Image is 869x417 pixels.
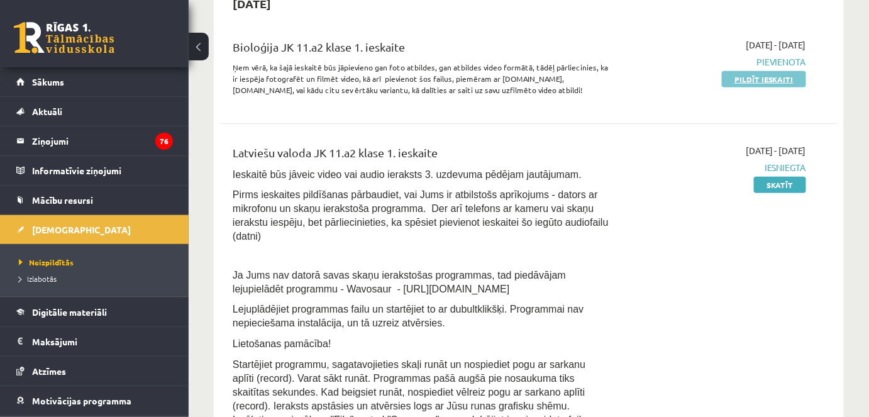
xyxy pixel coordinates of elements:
a: Pildīt ieskaiti [722,71,806,87]
a: Rīgas 1. Tālmācības vidusskola [14,22,114,53]
i: 76 [155,133,173,150]
a: Informatīvie ziņojumi [16,156,173,185]
a: Digitālie materiāli [16,297,173,326]
span: [DATE] - [DATE] [746,144,806,157]
span: Digitālie materiāli [32,306,107,318]
p: Ņem vērā, ka šajā ieskaitē būs jāpievieno gan foto atbildes, gan atbildes video formātā, tādēļ pā... [233,62,609,96]
a: Motivācijas programma [16,386,173,415]
span: Lejuplādējiet programmas failu un startējiet to ar dubultklikšķi. Programmai nav nepieciešama ins... [233,304,584,328]
span: [DATE] - [DATE] [746,38,806,52]
span: Lietošanas pamācība! [233,338,331,349]
a: Izlabotās [19,273,176,284]
span: Iesniegta [628,161,806,174]
a: Neizpildītās [19,257,176,268]
span: Sākums [32,76,64,87]
span: Pirms ieskaites pildīšanas pārbaudiet, vai Jums ir atbilstošs aprīkojums - dators ar mikrofonu un... [233,189,609,242]
legend: Ziņojumi [32,126,173,155]
a: Mācību resursi [16,186,173,214]
span: Ieskaitē būs jāveic video vai audio ieraksts 3. uzdevuma pēdējam jautājumam. [233,169,582,180]
span: Atzīmes [32,365,66,377]
a: Sākums [16,67,173,96]
span: Pievienota [628,55,806,69]
span: Motivācijas programma [32,395,131,406]
span: Aktuāli [32,106,62,117]
legend: Maksājumi [32,327,173,356]
a: Skatīt [754,177,806,193]
span: Izlabotās [19,274,57,284]
div: Latviešu valoda JK 11.a2 klase 1. ieskaite [233,144,609,167]
a: Aktuāli [16,97,173,126]
a: Atzīmes [16,357,173,386]
a: Ziņojumi76 [16,126,173,155]
div: Bioloģija JK 11.a2 klase 1. ieskaite [233,38,609,62]
span: Mācību resursi [32,194,93,206]
span: Ja Jums nav datorā savas skaņu ierakstošas programmas, tad piedāvājam lejupielādēt programmu - Wa... [233,270,566,294]
legend: Informatīvie ziņojumi [32,156,173,185]
a: Maksājumi [16,327,173,356]
span: Neizpildītās [19,257,74,267]
a: [DEMOGRAPHIC_DATA] [16,215,173,244]
span: [DEMOGRAPHIC_DATA] [32,224,131,235]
